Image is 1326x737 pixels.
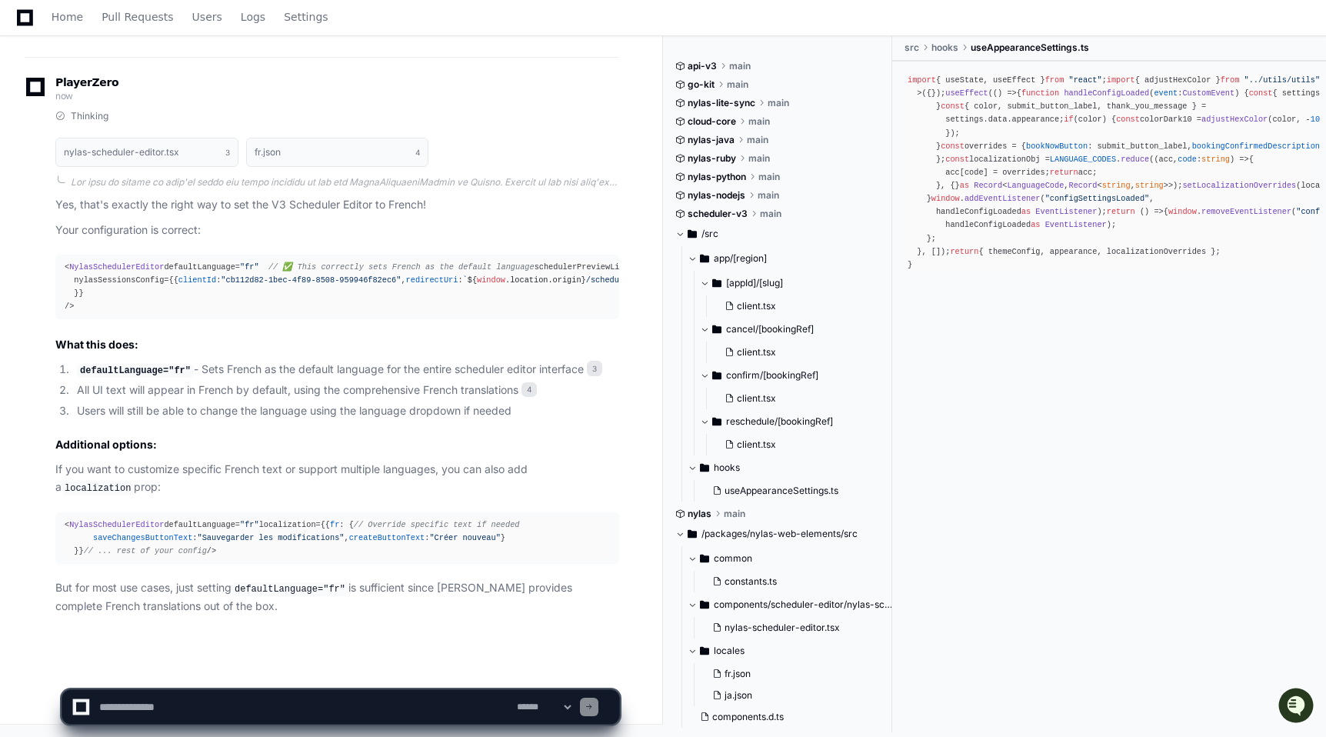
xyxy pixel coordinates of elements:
[1277,686,1318,728] iframe: Open customer support
[55,196,619,214] p: Yes, that's exactly the right way to set the V3 Scheduler Editor to French!
[1021,88,1059,98] span: function
[960,181,969,190] span: as
[93,533,192,542] span: saveChangesButtonText
[712,412,721,431] svg: Directory
[748,115,770,128] span: main
[232,582,348,596] code: defaultLanguage="fr"
[700,271,881,295] button: [appId]/[slug]
[1154,88,1234,98] span: :
[945,88,988,98] span: useEffect
[1121,155,1149,164] span: reduce
[55,222,619,239] p: Your configuration is correct:
[965,194,1041,203] span: addEventListener
[737,300,776,312] span: client.tsx
[1201,208,1291,217] span: removeEventListener
[700,409,881,434] button: reschedule/[bookingRef]
[1135,181,1164,190] span: string
[688,115,736,128] span: cloud-core
[1050,155,1116,164] span: LANGUAGE_CODES
[1050,168,1078,177] span: return
[1249,88,1273,98] span: const
[65,519,610,558] div: < defaultLanguage= localization={{ : { : , : } }} />
[688,592,893,617] button: components/scheduler-editor/nylas-scheduler-editor
[718,388,871,409] button: client.tsx
[758,189,779,202] span: main
[349,533,425,542] span: createButtonText
[15,115,43,142] img: 1756235613930-3d25f9e4-fa56-45dd-b3ad-e072dfbd1548
[1154,155,1248,164] span: ( ) =>
[737,392,776,405] span: client.tsx
[1201,115,1268,125] span: adjustHexColor
[284,12,328,22] span: Settings
[77,364,194,378] code: defaultLanguage="fr"
[69,520,164,529] span: NylasSchedulerEditor
[737,346,776,358] span: client.tsx
[15,62,280,86] div: Welcome
[688,97,755,109] span: nylas-lite-sync
[1102,181,1131,190] span: string
[1012,115,1060,125] span: appearance
[908,75,936,85] span: import
[688,208,748,220] span: scheduler-v3
[1182,88,1234,98] span: CustomEvent
[1178,155,1197,164] span: code
[714,552,752,565] span: common
[726,323,814,335] span: cancel/[bookingRef]
[712,366,721,385] svg: Directory
[688,508,711,520] span: nylas
[1221,75,1240,85] span: from
[688,455,881,480] button: hooks
[1311,115,1320,125] span: 10
[726,415,833,428] span: reschedule/[bookingRef]
[1116,115,1140,125] span: const
[1107,208,1135,217] span: return
[55,90,73,102] span: now
[65,261,610,314] div: < defaultLanguage= schedulerPreviewLink={ } nylasSessionsConfig={{ : , : , : , : , : , }} />
[84,546,207,555] span: // ... rest of your config
[178,275,216,285] span: clientId
[1107,75,1135,85] span: import
[1035,208,1097,217] span: EventListener
[255,148,281,157] h1: fr.json
[354,520,520,529] span: // Override specific text if needed
[718,342,871,363] button: client.tsx
[714,462,740,474] span: hooks
[700,459,709,477] svg: Directory
[706,571,884,592] button: constants.ts
[701,528,858,540] span: /packages/nylas-web-elements/src
[71,110,108,122] span: Thinking
[760,208,781,220] span: main
[71,176,619,188] div: Lor ipsu do sitame co adip'el seddo eiu tempo incididu ut lab etd MagnaAliquaeniMadmin ve Quisno....
[521,382,537,398] span: 4
[1064,115,1073,125] span: if
[1031,221,1040,230] span: as
[108,161,186,173] a: Powered byPylon
[198,533,345,542] span: "Sauvegarder les modifications"
[688,171,746,183] span: nylas-python
[945,155,969,164] span: const
[415,146,420,158] span: 4
[688,189,745,202] span: nylas-nodejs
[52,130,195,142] div: We're available if you need us!
[1045,194,1150,203] span: "configSettingsLoaded"
[768,97,789,109] span: main
[908,74,1311,272] div: { useState, useEffect } ; { adjustHexColor } ; = [ , , , , , , , ]; = ( )[ ]; ( ) { [themeConfig,...
[1064,88,1149,98] span: handleConfigLoaded
[700,549,709,568] svg: Directory
[1154,88,1178,98] span: event
[931,42,958,54] span: hooks
[688,225,697,243] svg: Directory
[700,642,709,660] svg: Directory
[950,247,978,256] span: return
[468,275,586,285] span: ${ .location.origin}
[330,520,339,529] span: fr
[225,146,230,158] span: 3
[1244,75,1320,85] span: "../utils/utils"
[941,142,965,151] span: const
[1069,75,1102,85] span: "react"
[941,102,965,112] span: const
[724,508,745,520] span: main
[1140,208,1164,217] span: () =>
[993,88,1017,98] span: () =>
[55,579,619,615] p: But for most use cases, just setting is sufficient since [PERSON_NAME] provides complete French t...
